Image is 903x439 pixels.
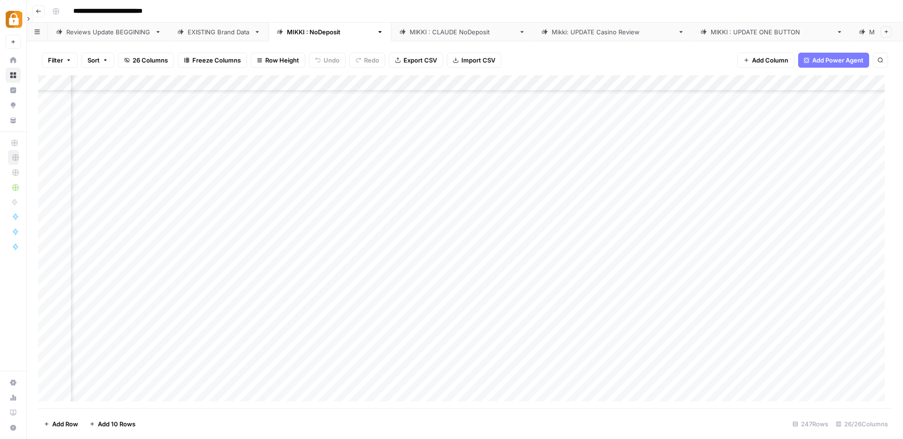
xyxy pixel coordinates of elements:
[66,27,151,37] div: Reviews Update BEGGINING
[389,53,443,68] button: Export CSV
[251,53,305,68] button: Row Height
[42,53,78,68] button: Filter
[98,419,135,429] span: Add 10 Rows
[81,53,114,68] button: Sort
[6,68,21,83] a: Browse
[798,53,869,68] button: Add Power Agent
[6,11,23,28] img: Adzz Logo
[178,53,247,68] button: Freeze Columns
[6,53,21,68] a: Home
[410,27,515,37] div: [PERSON_NAME] : [PERSON_NAME]
[309,53,346,68] button: Undo
[711,27,832,37] div: [PERSON_NAME] : UPDATE ONE BUTTON
[6,8,21,31] button: Workspace: Adzz
[48,23,169,41] a: Reviews Update BEGGINING
[38,416,84,431] button: Add Row
[692,23,851,41] a: [PERSON_NAME] : UPDATE ONE BUTTON
[552,27,674,37] div: [PERSON_NAME]: UPDATE Casino Review
[265,55,299,65] span: Row Height
[133,55,168,65] span: 26 Columns
[533,23,692,41] a: [PERSON_NAME]: UPDATE Casino Review
[404,55,437,65] span: Export CSV
[188,27,250,37] div: EXISTING Brand Data
[287,27,373,37] div: [PERSON_NAME] : NoDeposit
[461,55,495,65] span: Import CSV
[6,375,21,390] a: Settings
[447,53,501,68] button: Import CSV
[6,405,21,420] a: Learning Hub
[269,23,391,41] a: [PERSON_NAME] : NoDeposit
[87,55,100,65] span: Sort
[48,55,63,65] span: Filter
[6,98,21,113] a: Opportunities
[737,53,794,68] button: Add Column
[752,55,788,65] span: Add Column
[812,55,863,65] span: Add Power Agent
[832,416,892,431] div: 26/26 Columns
[391,23,533,41] a: [PERSON_NAME] : [PERSON_NAME]
[324,55,340,65] span: Undo
[84,416,141,431] button: Add 10 Rows
[349,53,385,68] button: Redo
[364,55,379,65] span: Redo
[789,416,832,431] div: 247 Rows
[6,113,21,128] a: Your Data
[6,390,21,405] a: Usage
[6,83,21,98] a: Insights
[169,23,269,41] a: EXISTING Brand Data
[6,420,21,435] button: Help + Support
[118,53,174,68] button: 26 Columns
[192,55,241,65] span: Freeze Columns
[52,419,78,429] span: Add Row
